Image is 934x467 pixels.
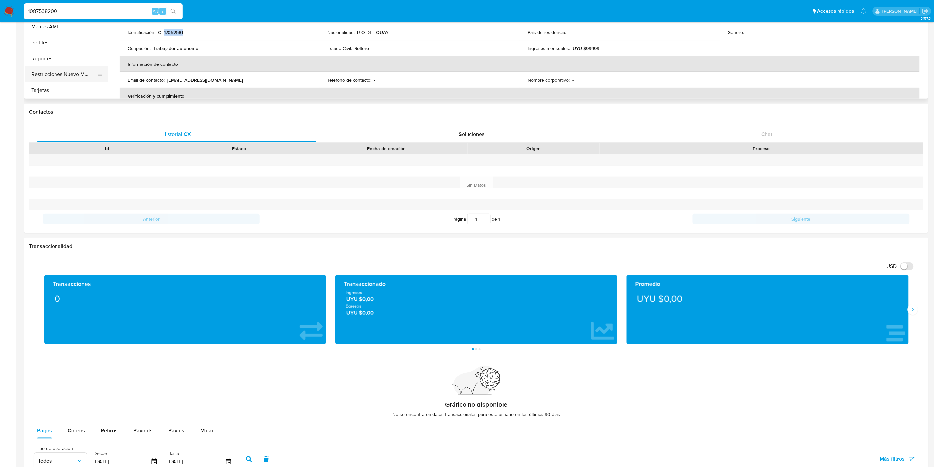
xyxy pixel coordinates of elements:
[120,56,920,72] th: Información de contacto
[882,8,920,14] p: gregorio.negri@mercadolibre.com
[569,29,570,35] p: -
[528,29,566,35] p: País de residencia :
[453,214,500,224] span: Página de
[29,243,923,250] h1: Transaccionalidad
[328,77,372,83] p: Teléfono de contacto :
[355,45,369,51] p: Soltero
[153,45,198,51] p: Trabajador autonomo
[573,45,599,51] p: UYU $99999
[472,145,595,152] div: Origen
[25,82,108,98] button: Tarjetas
[328,29,355,35] p: Nacionalidad :
[128,29,155,35] p: Identificación :
[46,145,168,152] div: Id
[167,77,243,83] p: [EMAIL_ADDRESS][DOMAIN_NAME]
[693,214,910,224] button: Siguiente
[459,130,485,138] span: Soluciones
[747,29,748,35] p: -
[817,8,854,15] span: Accesos rápidos
[178,145,301,152] div: Estado
[328,45,352,51] p: Estado Civil :
[922,8,929,15] a: Salir
[153,8,158,14] span: Alt
[604,145,918,152] div: Proceso
[572,77,574,83] p: -
[120,88,920,104] th: Verificación y cumplimiento
[128,77,165,83] p: Email de contacto :
[528,45,570,51] p: Ingresos mensuales :
[374,77,376,83] p: -
[25,19,108,35] button: Marcas AML
[25,35,108,51] button: Perfiles
[728,29,744,35] p: Género :
[921,16,931,21] span: 3.157.3
[310,145,463,152] div: Fecha de creación
[25,51,108,66] button: Reportes
[43,214,260,224] button: Anterior
[162,130,191,138] span: Historial CX
[158,29,183,35] p: CI 17052581
[128,45,151,51] p: Ocupación :
[499,216,500,222] span: 1
[528,77,570,83] p: Nombre corporativo :
[24,7,183,16] input: Buscar usuario o caso...
[861,8,867,14] a: Notificaciones
[167,7,180,16] button: search-icon
[162,8,164,14] span: s
[357,29,389,35] p: R O DEL QUAY
[29,109,923,115] h1: Contactos
[761,130,772,138] span: Chat
[25,66,103,82] button: Restricciones Nuevo Mundo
